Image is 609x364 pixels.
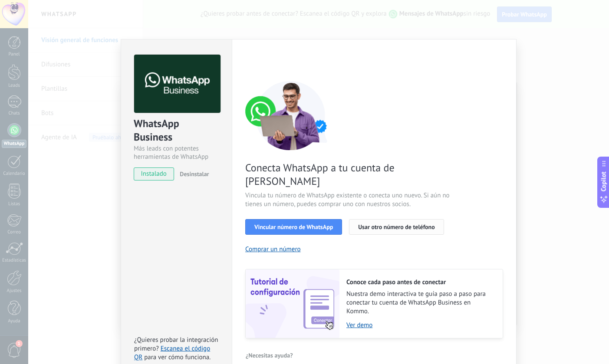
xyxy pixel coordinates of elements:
[245,81,336,150] img: connect number
[134,344,210,361] a: Escanea el código QR
[245,161,452,188] span: Conecta WhatsApp a tu cuenta de [PERSON_NAME]
[134,167,174,180] span: instalado
[346,278,494,286] h2: Conoce cada paso antes de conectar
[346,290,494,316] span: Nuestra demo interactiva te guía paso a paso para conectar tu cuenta de WhatsApp Business en Kommo.
[180,170,209,178] span: Desinstalar
[134,117,219,144] div: WhatsApp Business
[254,224,333,230] span: Vincular número de WhatsApp
[176,167,209,180] button: Desinstalar
[349,219,444,235] button: Usar otro número de teléfono
[134,144,219,161] div: Más leads con potentes herramientas de WhatsApp
[245,245,301,253] button: Comprar un número
[144,353,211,361] span: para ver cómo funciona.
[599,171,608,191] span: Copilot
[134,336,218,353] span: ¿Quieres probar la integración primero?
[245,219,342,235] button: Vincular número de WhatsApp
[358,224,435,230] span: Usar otro número de teléfono
[246,352,293,358] span: ¿Necesitas ayuda?
[245,349,293,362] button: ¿Necesitas ayuda?
[245,191,452,209] span: Vincula tu número de WhatsApp existente o conecta uno nuevo. Si aún no tienes un número, puedes c...
[134,55,221,113] img: logo_main.png
[346,321,494,329] a: Ver demo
